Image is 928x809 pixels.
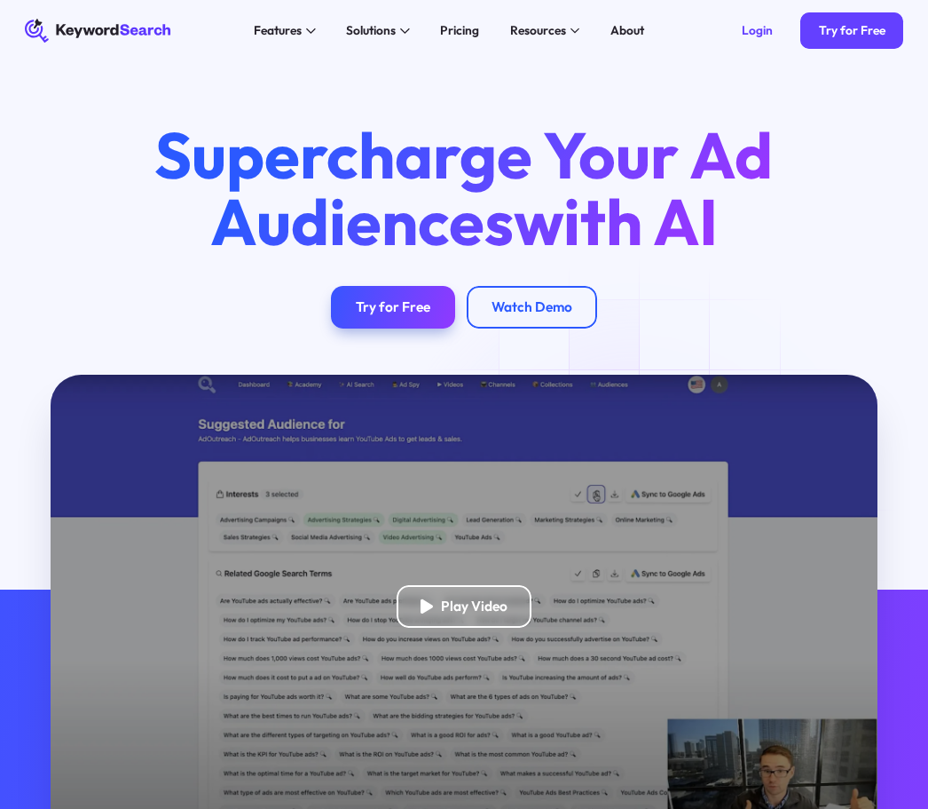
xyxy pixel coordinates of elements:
div: Resources [510,21,566,40]
a: Pricing [431,19,489,44]
div: Try for Free [819,23,885,38]
div: Watch Demo [492,298,572,315]
h1: Supercharge Your Ad Audiences [127,123,800,255]
a: Login [723,12,790,49]
div: Play Video [441,598,507,615]
div: About [610,21,644,40]
span: with AI [514,181,718,262]
a: Try for Free [800,12,903,49]
div: Try for Free [356,298,430,315]
a: About [601,19,653,44]
div: Login [742,23,773,38]
div: Solutions [346,21,396,40]
div: Features [254,21,302,40]
div: Pricing [440,21,479,40]
a: Try for Free [331,286,454,329]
